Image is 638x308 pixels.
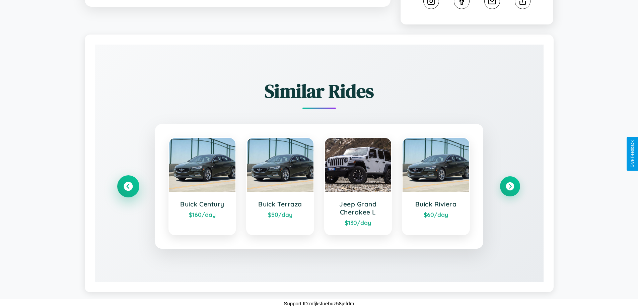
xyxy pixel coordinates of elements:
a: Buick Terraza$50/day [246,137,314,235]
p: Support ID: mfjksfuebuz58jefrfm [284,299,354,308]
div: $ 130 /day [332,219,385,226]
div: Give Feedback [630,140,635,168]
a: Buick Century$160/day [168,137,236,235]
h2: Similar Rides [118,78,520,104]
div: $ 60 /day [409,211,463,218]
h3: Buick Terraza [254,200,307,208]
h3: Jeep Grand Cherokee L [332,200,385,216]
h3: Buick Century [176,200,229,208]
h3: Buick Riviera [409,200,463,208]
div: $ 50 /day [254,211,307,218]
div: $ 160 /day [176,211,229,218]
a: Jeep Grand Cherokee L$130/day [324,137,392,235]
a: Buick Riviera$60/day [402,137,470,235]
